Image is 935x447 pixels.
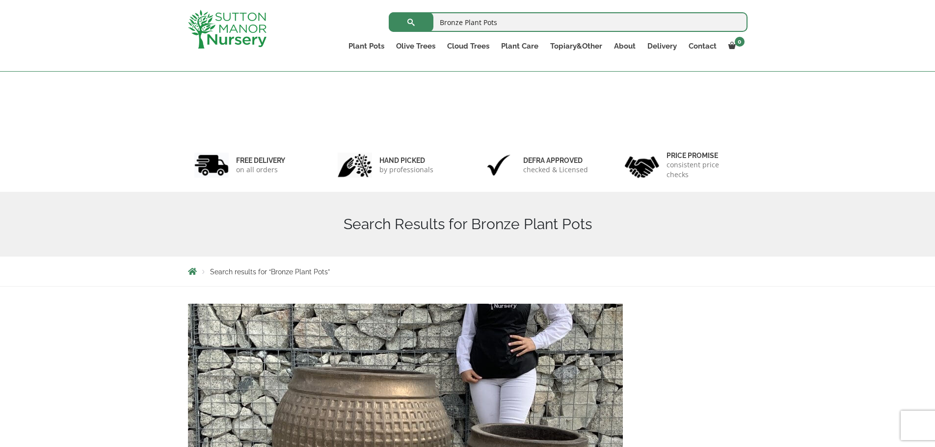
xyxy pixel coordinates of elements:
input: Search... [389,12,748,32]
span: 0 [735,37,745,47]
a: Delivery [641,39,683,53]
img: logo [188,10,267,49]
a: The Phu Yen Glazed Golden Bronze Plant Pots [188,404,623,413]
p: consistent price checks [667,160,741,180]
img: 4.jpg [625,150,659,180]
a: About [608,39,641,53]
img: 1.jpg [194,153,229,178]
p: by professionals [379,165,433,175]
a: Plant Pots [343,39,390,53]
a: Plant Care [495,39,544,53]
h6: Price promise [667,151,741,160]
h1: Search Results for Bronze Plant Pots [188,215,748,233]
a: Contact [683,39,722,53]
h6: FREE DELIVERY [236,156,285,165]
a: 0 [722,39,748,53]
a: Olive Trees [390,39,441,53]
p: on all orders [236,165,285,175]
span: Search results for “Bronze Plant Pots” [210,268,330,276]
a: Cloud Trees [441,39,495,53]
img: 2.jpg [338,153,372,178]
h6: hand picked [379,156,433,165]
img: 3.jpg [481,153,516,178]
nav: Breadcrumbs [188,267,748,275]
p: checked & Licensed [523,165,588,175]
h6: Defra approved [523,156,588,165]
a: Topiary&Other [544,39,608,53]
